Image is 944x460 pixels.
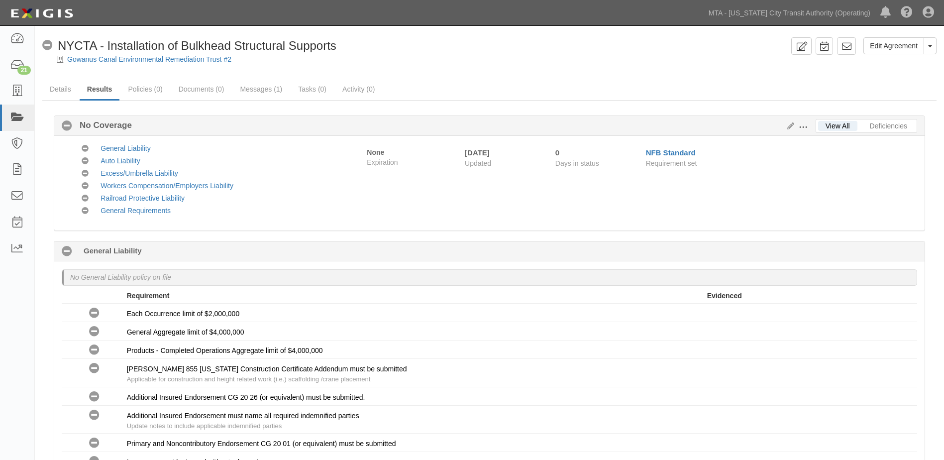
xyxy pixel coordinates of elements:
[17,66,31,75] div: 21
[82,183,89,190] i: No Coverage
[862,121,915,131] a: Deficiencies
[818,121,857,131] a: View All
[783,122,794,130] a: Edit Results
[89,410,100,421] i: No Coverage
[82,170,89,177] i: No Coverage
[101,144,150,152] a: General Liability
[89,327,100,337] i: No Coverage
[127,328,244,336] span: General Aggregate limit of $4,000,000
[58,39,336,52] span: NYCTA - Installation of Bulkhead Structural Supports
[335,79,382,99] a: Activity (0)
[101,194,185,202] a: Railroad Protective Liability
[62,246,72,257] i: No Coverage 0 days (since 08/28/2025)
[646,159,697,167] span: Requirement set
[101,182,233,190] a: Workers Compensation/Employers Liability
[127,422,282,430] span: Update notes to include applicable indemnified parties
[89,438,100,449] i: No Coverage
[42,79,79,99] a: Details
[101,169,178,177] a: Excess/Umbrella Liability
[646,148,696,157] a: NFB Standard
[367,157,457,167] span: Expiration
[127,375,371,383] span: Applicable for construction and height related work (i.e.) scaffolding /crane placement
[101,157,140,165] a: Auto Liability
[62,121,72,131] i: No Coverage
[127,292,170,300] strong: Requirement
[82,158,89,165] i: No Coverage
[89,345,100,355] i: No Coverage
[127,310,239,318] span: Each Occurrence limit of $2,000,000
[704,3,875,23] a: MTA - [US_STATE] City Transit Authority (Operating)
[127,440,396,448] span: Primary and Noncontributory Endorsement CG 20 01 (or equivalent) must be submitted
[863,37,924,54] a: Edit Agreement
[127,393,365,401] span: Additional Insured Endorsement CG 20 26 (or equivalent) must be submitted.
[82,208,89,215] i: No Coverage
[89,392,100,402] i: No Coverage
[120,79,170,99] a: Policies (0)
[72,119,132,131] b: No Coverage
[101,207,171,215] a: General Requirements
[707,292,742,300] strong: Evidenced
[171,79,232,99] a: Documents (0)
[232,79,290,99] a: Messages (1)
[291,79,334,99] a: Tasks (0)
[42,40,53,51] i: No Coverage
[82,195,89,202] i: No Coverage
[67,55,231,63] a: Gowanus Canal Environmental Remediation Trust #2
[70,272,171,282] p: No General Liability policy on file
[7,4,76,22] img: Logo
[555,159,599,167] span: Days in status
[367,148,384,156] strong: None
[80,79,120,101] a: Results
[465,159,491,167] span: Updated
[42,37,336,54] div: NYCTA - Installation of Bulkhead Structural Supports
[82,145,89,152] i: No Coverage
[127,412,359,420] span: Additional Insured Endorsement must name all required indemnified parties
[127,346,323,354] span: Products - Completed Operations Aggregate limit of $4,000,000
[901,7,913,19] i: Help Center - Complianz
[89,308,100,319] i: No Coverage
[465,147,540,158] div: [DATE]
[89,363,100,374] i: No Coverage
[555,147,638,158] div: Since 08/28/2025
[84,245,142,256] b: General Liability
[127,365,407,373] span: [PERSON_NAME] 855 [US_STATE] Construction Certificate Addendum must be submitted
